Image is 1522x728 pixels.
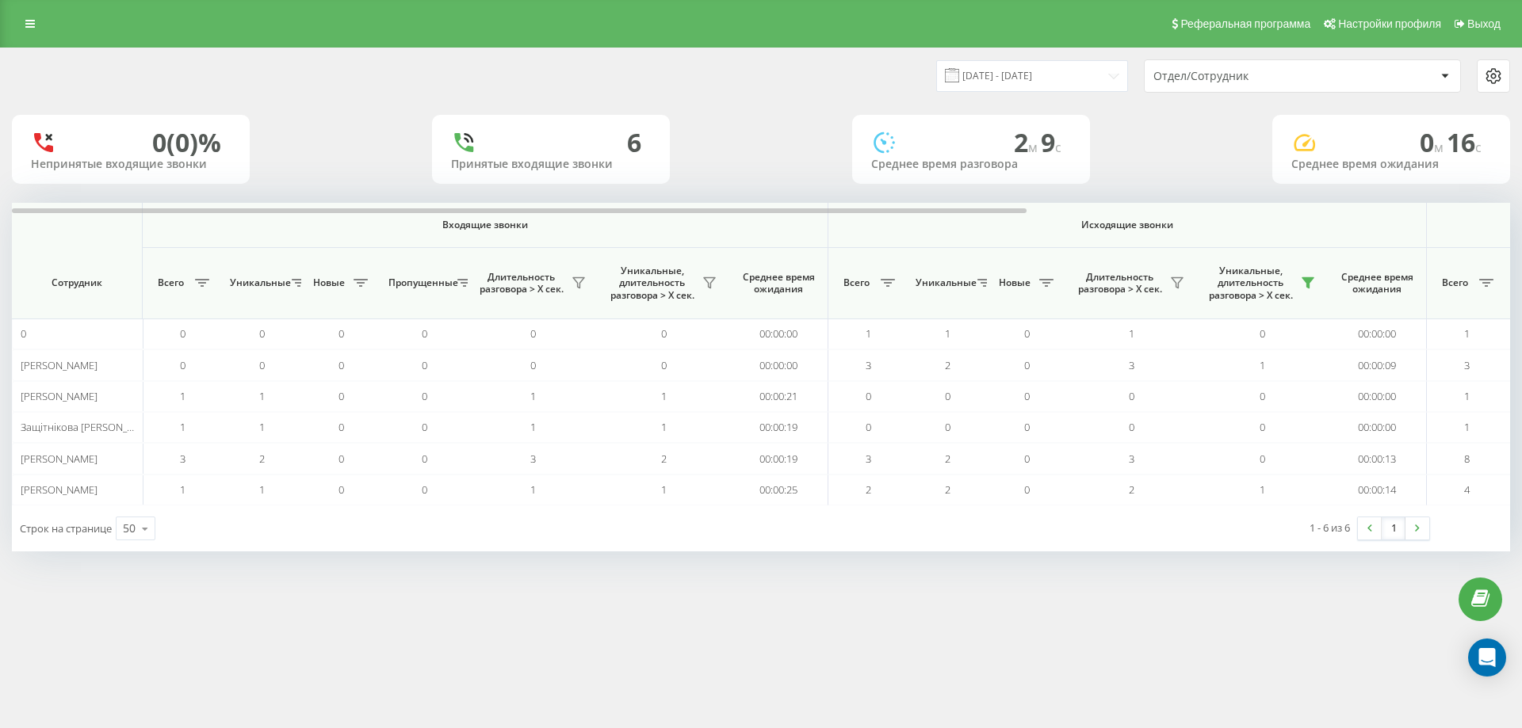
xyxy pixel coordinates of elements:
[20,521,112,536] span: Строк на странице
[230,276,287,289] span: Уникальные
[866,358,871,372] span: 3
[729,475,828,505] td: 00:00:25
[180,389,185,403] span: 1
[21,358,98,372] span: [PERSON_NAME]
[422,389,427,403] span: 0
[945,420,950,434] span: 0
[25,276,128,289] span: Сотрудник
[729,443,828,474] td: 00:00:19
[1260,358,1265,372] span: 1
[309,276,349,289] span: Новые
[1464,358,1470,372] span: 3
[530,420,536,434] span: 1
[530,389,536,403] span: 1
[661,326,667,341] span: 0
[1260,452,1265,466] span: 0
[866,326,871,341] span: 1
[1468,638,1506,677] div: Open Intercom Messenger
[530,482,536,497] span: 1
[422,420,427,434] span: 0
[388,276,453,289] span: Пропущенные
[866,389,871,403] span: 0
[1340,271,1414,295] span: Среднее время ожидания
[152,128,221,158] div: 0 (0)%
[945,452,950,466] span: 2
[866,420,871,434] span: 0
[1464,389,1470,403] span: 1
[945,482,950,497] span: 2
[259,452,265,466] span: 2
[259,389,265,403] span: 1
[338,358,344,372] span: 0
[1260,420,1265,434] span: 0
[31,158,231,171] div: Непринятые входящие звонки
[21,482,98,497] span: [PERSON_NAME]
[180,482,185,497] span: 1
[995,276,1034,289] span: Новые
[338,326,344,341] span: 0
[1328,412,1427,443] td: 00:00:00
[1024,389,1030,403] span: 0
[1129,482,1134,497] span: 2
[1024,482,1030,497] span: 0
[338,420,344,434] span: 0
[1024,420,1030,434] span: 0
[1260,482,1265,497] span: 1
[627,128,641,158] div: 6
[422,482,427,497] span: 0
[180,420,185,434] span: 1
[729,412,828,443] td: 00:00:19
[1435,276,1474,289] span: Всего
[259,358,265,372] span: 0
[866,482,871,497] span: 2
[1328,381,1427,412] td: 00:00:00
[259,482,265,497] span: 1
[184,219,786,231] span: Входящие звонки
[1153,70,1343,83] div: Отдел/Сотрудник
[945,358,950,372] span: 2
[1464,326,1470,341] span: 1
[1434,139,1447,156] span: м
[422,358,427,372] span: 0
[259,420,265,434] span: 1
[1260,389,1265,403] span: 0
[530,326,536,341] span: 0
[1129,358,1134,372] span: 3
[916,276,973,289] span: Уникальные
[1467,17,1501,30] span: Выход
[1129,452,1134,466] span: 3
[259,326,265,341] span: 0
[1055,139,1061,156] span: c
[1014,125,1041,159] span: 2
[1464,482,1470,497] span: 4
[866,452,871,466] span: 3
[1420,125,1447,159] span: 0
[1328,475,1427,505] td: 00:00:14
[422,326,427,341] span: 0
[451,158,651,171] div: Принятые входящие звонки
[1074,271,1165,295] span: Длительность разговора > Х сек.
[1129,389,1134,403] span: 0
[1328,349,1427,380] td: 00:00:09
[1024,326,1030,341] span: 0
[661,452,667,466] span: 2
[21,326,26,341] span: 0
[1328,318,1427,349] td: 00:00:00
[338,452,344,466] span: 0
[21,420,158,434] span: Защітнікова [PERSON_NAME]
[530,452,536,466] span: 3
[180,326,185,341] span: 0
[476,271,567,295] span: Длительность разговора > Х сек.
[1475,139,1482,156] span: c
[1180,17,1310,30] span: Реферальная программа
[729,349,828,380] td: 00:00:00
[422,452,427,466] span: 0
[945,326,950,341] span: 1
[729,318,828,349] td: 00:00:00
[180,358,185,372] span: 0
[1024,358,1030,372] span: 0
[1291,158,1491,171] div: Среднее время ожидания
[661,420,667,434] span: 1
[836,276,876,289] span: Всего
[1129,326,1134,341] span: 1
